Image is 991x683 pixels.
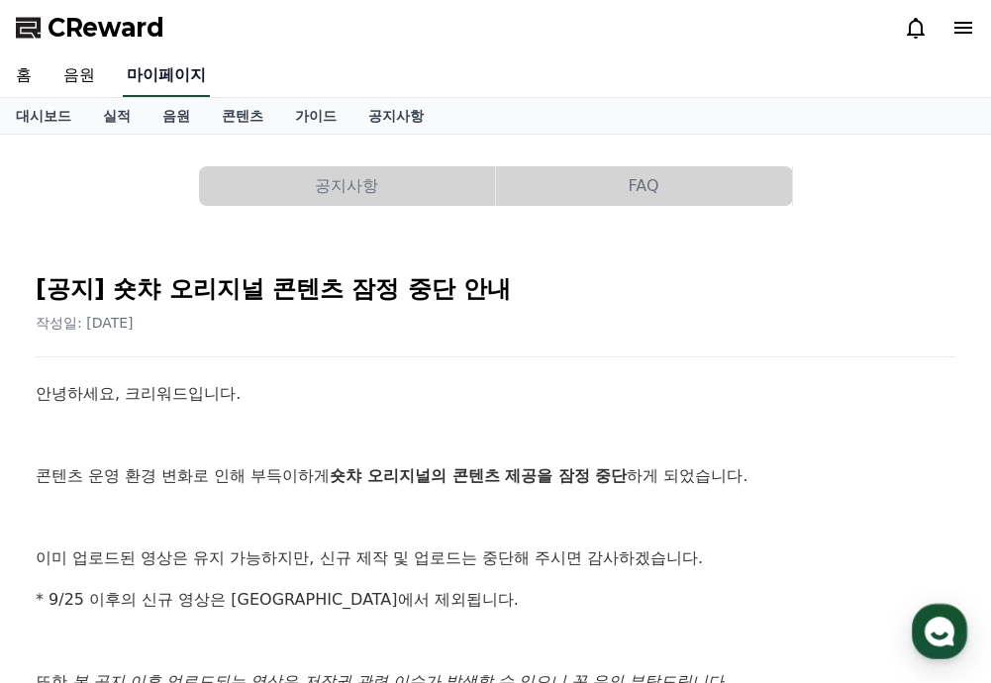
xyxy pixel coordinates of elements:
a: CReward [16,12,164,44]
span: 대화 [181,549,205,565]
span: CReward [48,12,164,44]
a: 실적 [87,98,147,134]
a: 음원 [147,98,206,134]
a: 마이페이지 [123,55,210,97]
p: 안녕하세요, 크리워드입니다. [36,381,955,407]
strong: 숏챠 오리지널의 콘텐츠 제공을 잠정 중단 [330,466,627,485]
button: FAQ [496,166,792,206]
span: 홈 [62,548,74,564]
a: 홈 [6,519,131,568]
a: 공지사항 [352,98,440,134]
span: 작성일: [DATE] [36,315,134,331]
a: 콘텐츠 [206,98,279,134]
button: 공지사항 [199,166,495,206]
a: 공지사항 [199,166,496,206]
a: 음원 [48,55,111,97]
p: * 9/25 이후의 신규 영상은 [GEOGRAPHIC_DATA]에서 제외됩니다. [36,587,955,613]
span: 설정 [306,548,330,564]
a: 대화 [131,519,255,568]
p: 콘텐츠 운영 환경 변화로 인해 부득이하게 하게 되었습니다. [36,463,955,489]
a: FAQ [496,166,793,206]
p: 이미 업로드된 영상은 유지 가능하지만, 신규 제작 및 업로드는 중단해 주시면 감사하겠습니다. [36,545,955,571]
h2: [공지] 숏챠 오리지널 콘텐츠 잠정 중단 안내 [36,273,955,305]
a: 가이드 [279,98,352,134]
a: 설정 [255,519,380,568]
